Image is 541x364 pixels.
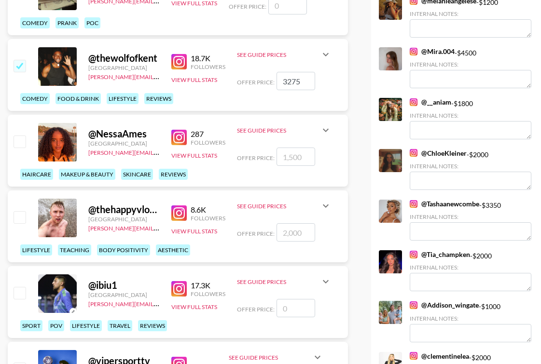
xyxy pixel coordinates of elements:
div: See Guide Prices [237,51,320,58]
div: See Guide Prices [237,270,332,293]
span: Offer Price: [237,79,275,86]
div: Internal Notes: [410,61,531,68]
img: Instagram [410,149,417,157]
button: View Full Stats [171,303,217,310]
div: See Guide Prices [229,354,312,361]
span: Offer Price: [237,306,275,313]
div: Internal Notes: [410,264,531,271]
div: @ NessaAmes [88,128,160,140]
div: @ thehappyvloggerofficial [88,203,160,216]
div: 17.3K [191,281,225,290]
div: Internal Notes: [410,213,531,220]
div: skincare [121,169,153,180]
div: See Guide Prices [237,194,332,217]
img: Instagram [410,200,417,208]
div: [GEOGRAPHIC_DATA] [88,64,160,71]
div: comedy [20,93,50,104]
div: body positivity [97,244,150,256]
div: 8.6K [191,205,225,215]
div: See Guide Prices [237,278,320,285]
div: - $ 1800 [410,98,531,139]
a: [PERSON_NAME][EMAIL_ADDRESS][DOMAIN_NAME] [88,223,231,232]
img: Instagram [171,130,187,145]
img: Instagram [171,281,187,297]
img: Instagram [410,98,417,106]
div: reviews [144,93,173,104]
img: Instagram [171,205,187,221]
span: Offer Price: [237,154,275,162]
div: - $ 1000 [410,301,531,342]
a: @__aniam [410,98,451,107]
a: @ChloeKleiner [410,149,467,158]
div: lifestyle [20,244,52,256]
button: View Full Stats [171,76,217,83]
div: [GEOGRAPHIC_DATA] [88,291,160,298]
div: Internal Notes: [410,162,531,170]
div: - $ 2000 [410,149,531,190]
div: Internal Notes: [410,315,531,322]
div: - $ 4500 [410,47,531,88]
div: makeup & beauty [59,169,115,180]
div: [GEOGRAPHIC_DATA] [88,140,160,147]
div: reviews [159,169,188,180]
div: comedy [20,17,50,28]
div: prank [55,17,79,28]
div: haircare [20,169,53,180]
div: sport [20,320,42,331]
div: Followers [191,215,225,222]
div: @ thewolfofkent [88,52,160,64]
div: reviews [138,320,167,331]
div: 18.7K [191,54,225,63]
div: poc [84,17,100,28]
div: See Guide Prices [237,127,320,134]
div: [GEOGRAPHIC_DATA] [88,216,160,223]
div: teaching [58,244,91,256]
img: Instagram [410,301,417,309]
div: See Guide Prices [237,202,320,210]
div: @ ibiu1 [88,279,160,291]
div: - $ 2000 [410,250,531,291]
img: Instagram [410,251,417,258]
div: Followers [191,63,225,70]
div: lifestyle [107,93,139,104]
a: @clementinelea [410,352,469,361]
div: 287 [191,129,225,139]
img: Instagram [171,54,187,69]
a: [PERSON_NAME][EMAIL_ADDRESS][DOMAIN_NAME] [88,147,231,156]
input: 2,000 [277,223,315,242]
span: Offer Price: [237,230,275,237]
input: 3,275 [277,72,315,90]
button: View Full Stats [171,228,217,235]
a: @Mira.004 [410,47,455,56]
a: @Tashaanewcombe [410,200,479,208]
div: Followers [191,139,225,146]
img: Instagram [410,48,417,55]
div: food & drink [55,93,101,104]
div: travel [108,320,132,331]
a: @Tia_champken [410,250,470,259]
input: 1,500 [277,148,315,166]
div: pov [48,320,64,331]
img: Instagram [410,352,417,360]
button: View Full Stats [171,152,217,159]
div: lifestyle [70,320,102,331]
span: Offer Price: [229,3,266,10]
div: - $ 3350 [410,200,531,241]
a: [PERSON_NAME][EMAIL_ADDRESS][DOMAIN_NAME] [88,71,231,81]
div: See Guide Prices [237,119,332,142]
input: 0 [277,299,315,317]
div: Internal Notes: [410,10,531,17]
a: [PERSON_NAME][EMAIL_ADDRESS][DOMAIN_NAME] [88,298,231,308]
div: Internal Notes: [410,112,531,119]
div: See Guide Prices [237,43,332,66]
a: @Addison_wingate [410,301,479,310]
div: aesthetic [156,244,190,256]
div: Followers [191,290,225,297]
